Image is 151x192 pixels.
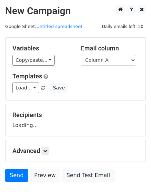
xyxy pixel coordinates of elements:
span: Daily emails left: 50 [100,23,146,30]
a: Daily emails left: 50 [100,24,146,29]
h5: Recipients [12,111,139,119]
a: Load... [12,83,39,93]
a: Untitled spreadsheet [36,24,82,29]
h2: New Campaign [5,5,146,17]
h5: Email column [81,45,139,52]
a: Preview [30,169,60,182]
button: Save [50,83,68,93]
a: Copy/paste... [12,55,55,66]
h5: Variables [12,45,70,52]
a: Templates [12,73,42,80]
a: Send Test Email [62,169,114,182]
div: Loading... [12,111,139,129]
a: Send [5,169,28,182]
h5: Advanced [12,147,139,155]
small: Google Sheet: [5,24,83,29]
